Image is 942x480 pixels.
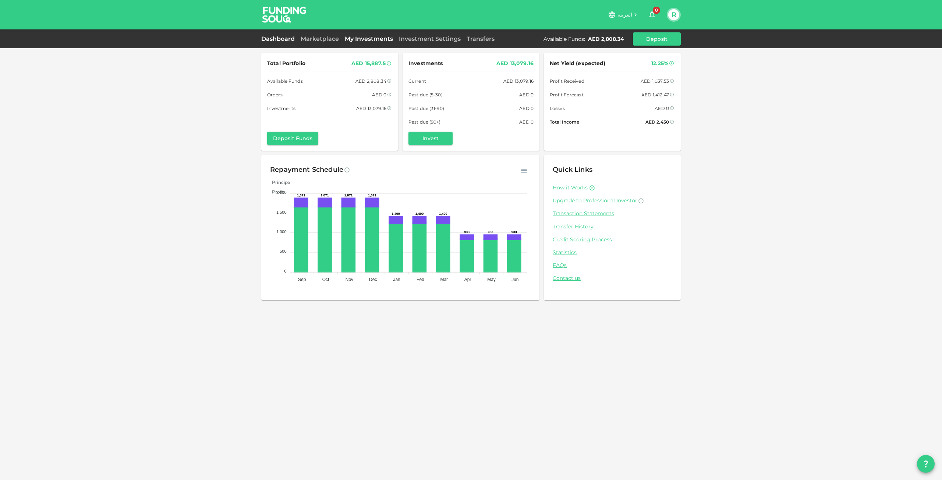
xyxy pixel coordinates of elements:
[550,104,565,112] span: Losses
[633,32,681,46] button: Deposit
[519,118,534,126] div: AED 0
[322,277,329,282] tspan: Oct
[280,249,286,253] tspan: 500
[645,118,669,126] div: AED 2,450
[668,9,679,20] button: R
[369,277,377,282] tspan: Dec
[267,132,318,145] button: Deposit Funds
[553,249,672,256] a: Statistics
[487,277,496,282] tspan: May
[917,455,935,473] button: question
[408,118,441,126] span: Past due (90+)
[298,277,306,282] tspan: Sep
[270,164,343,176] div: Repayment Schedule
[553,275,672,282] a: Contact us
[266,179,291,185] span: Principal
[651,59,668,68] div: 12.25%
[553,184,588,191] a: How it Works
[396,35,464,42] a: Investment Settings
[342,35,396,42] a: My Investments
[553,236,672,243] a: Credit Scoring Process
[276,210,287,214] tspan: 1,500
[267,77,303,85] span: Available Funds
[550,77,584,85] span: Profit Received
[553,210,672,217] a: Transaction Statements
[408,104,444,112] span: Past due (31-90)
[655,104,669,112] div: AED 0
[553,262,672,269] a: FAQs
[503,77,534,85] div: AED 13,079.16
[408,59,443,68] span: Investments
[464,35,497,42] a: Transfers
[355,77,386,85] div: AED 2,808.34
[267,91,283,99] span: Orders
[553,197,637,204] span: Upgrade to Professional Investor
[267,59,305,68] span: Total Portfolio
[588,35,624,43] div: AED 2,808.34
[553,197,672,204] a: Upgrade to Professional Investor
[372,91,386,99] div: AED 0
[496,59,534,68] div: AED 13,079.16
[356,104,386,112] div: AED 13,079.16
[645,7,659,22] button: 0
[641,77,669,85] div: AED 1,037.53
[261,35,298,42] a: Dashboard
[276,190,287,195] tspan: 2,000
[276,230,287,234] tspan: 1,000
[393,277,400,282] tspan: Jan
[408,132,453,145] button: Invest
[464,277,471,282] tspan: Apr
[550,59,606,68] span: Net Yield (expected)
[641,91,669,99] div: AED 1,412.47
[266,189,284,195] span: Profit
[543,35,585,43] div: Available Funds :
[284,269,286,273] tspan: 0
[553,223,672,230] a: Transfer History
[553,166,592,174] span: Quick Links
[267,104,295,112] span: Investments
[653,7,660,14] span: 0
[519,91,534,99] div: AED 0
[408,77,426,85] span: Current
[550,91,584,99] span: Profit Forecast
[346,277,353,282] tspan: Nov
[519,104,534,112] div: AED 0
[298,35,342,42] a: Marketplace
[511,277,518,282] tspan: Jun
[550,118,579,126] span: Total Income
[440,277,448,282] tspan: Mar
[351,59,386,68] div: AED 15,887.5
[417,277,424,282] tspan: Feb
[408,91,443,99] span: Past due (5-30)
[617,11,632,18] span: العربية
